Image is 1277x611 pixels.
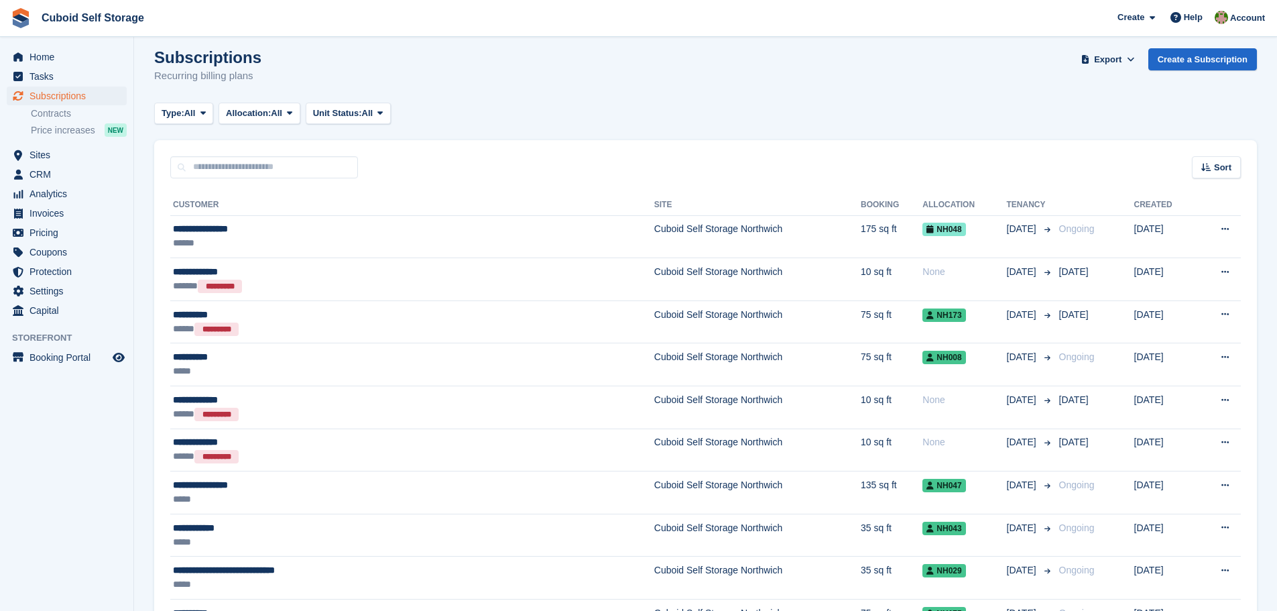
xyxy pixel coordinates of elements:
[29,282,110,300] span: Settings
[7,301,127,320] a: menu
[12,331,133,345] span: Storefront
[29,146,110,164] span: Sites
[1059,480,1095,490] span: Ongoing
[922,564,965,577] span: NH029
[1134,215,1196,258] td: [DATE]
[654,557,861,600] td: Cuboid Self Storage Northwich
[7,223,127,242] a: menu
[1184,11,1203,24] span: Help
[362,107,373,120] span: All
[861,343,922,386] td: 75 sq ft
[271,107,282,120] span: All
[29,301,110,320] span: Capital
[7,67,127,86] a: menu
[1134,343,1196,386] td: [DATE]
[7,348,127,367] a: menu
[31,123,127,137] a: Price increases NEW
[654,195,861,216] th: Site
[1134,300,1196,343] td: [DATE]
[1117,11,1144,24] span: Create
[313,107,362,120] span: Unit Status:
[1134,195,1196,216] th: Created
[1059,351,1095,362] span: Ongoing
[7,165,127,184] a: menu
[29,262,110,281] span: Protection
[861,386,922,429] td: 10 sq ft
[36,7,149,29] a: Cuboid Self Storage
[922,351,965,364] span: NH008
[154,48,261,66] h1: Subscriptions
[7,243,127,262] a: menu
[1007,350,1039,364] span: [DATE]
[1007,521,1039,535] span: [DATE]
[1134,258,1196,301] td: [DATE]
[922,479,965,492] span: NH047
[219,103,300,125] button: Allocation: All
[7,87,127,105] a: menu
[1134,429,1196,471] td: [DATE]
[1214,161,1231,174] span: Sort
[1134,514,1196,557] td: [DATE]
[7,262,127,281] a: menu
[1134,471,1196,514] td: [DATE]
[1059,522,1095,533] span: Ongoing
[1059,309,1089,320] span: [DATE]
[11,8,31,28] img: stora-icon-8386f47178a22dfd0bd8f6a31ec36ba5ce8667c1dd55bd0f319d3a0aa187defe.svg
[29,204,110,223] span: Invoices
[861,557,922,600] td: 35 sq ft
[154,103,213,125] button: Type: All
[654,386,861,429] td: Cuboid Self Storage Northwich
[922,393,1006,407] div: None
[1134,386,1196,429] td: [DATE]
[29,243,110,262] span: Coupons
[1007,563,1039,577] span: [DATE]
[1094,53,1121,66] span: Export
[861,215,922,258] td: 175 sq ft
[226,107,271,120] span: Allocation:
[29,223,110,242] span: Pricing
[922,309,965,322] span: NH173
[31,107,127,120] a: Contracts
[1079,48,1138,70] button: Export
[7,146,127,164] a: menu
[861,195,922,216] th: Booking
[1148,48,1257,70] a: Create a Subscription
[922,223,965,236] span: NH048
[861,300,922,343] td: 75 sq ft
[29,348,110,367] span: Booking Portal
[1007,478,1039,492] span: [DATE]
[654,343,861,386] td: Cuboid Self Storage Northwich
[1059,394,1089,405] span: [DATE]
[861,471,922,514] td: 135 sq ft
[654,258,861,301] td: Cuboid Self Storage Northwich
[29,165,110,184] span: CRM
[154,68,261,84] p: Recurring billing plans
[306,103,391,125] button: Unit Status: All
[922,522,965,535] span: NH043
[29,184,110,203] span: Analytics
[1059,266,1089,277] span: [DATE]
[1007,222,1039,236] span: [DATE]
[654,429,861,471] td: Cuboid Self Storage Northwich
[162,107,184,120] span: Type:
[654,300,861,343] td: Cuboid Self Storage Northwich
[922,265,1006,279] div: None
[105,123,127,137] div: NEW
[861,258,922,301] td: 10 sq ft
[1059,437,1089,447] span: [DATE]
[1059,223,1095,234] span: Ongoing
[861,429,922,471] td: 10 sq ft
[7,184,127,203] a: menu
[1059,565,1095,575] span: Ongoing
[7,282,127,300] a: menu
[111,349,127,366] a: Preview store
[922,435,1006,449] div: None
[1230,11,1265,25] span: Account
[29,87,110,105] span: Subscriptions
[654,471,861,514] td: Cuboid Self Storage Northwich
[1007,393,1039,407] span: [DATE]
[1134,557,1196,600] td: [DATE]
[31,124,95,137] span: Price increases
[1007,435,1039,449] span: [DATE]
[1007,265,1039,279] span: [DATE]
